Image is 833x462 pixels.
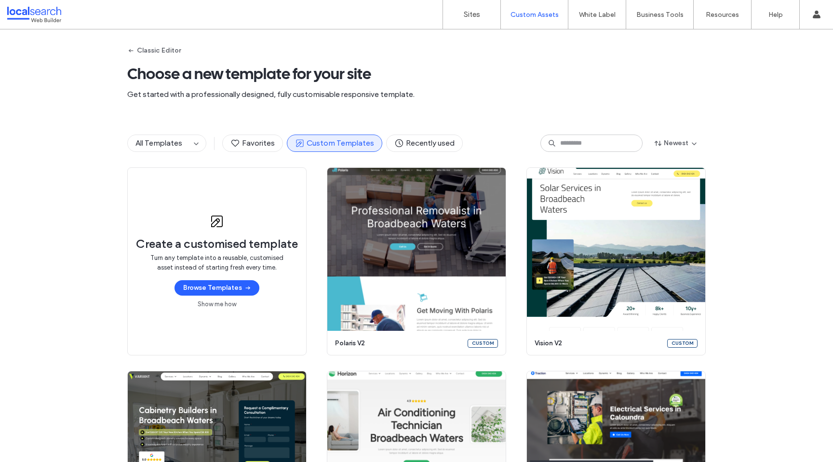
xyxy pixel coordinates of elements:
[135,138,182,148] span: All Templates
[175,280,259,296] button: Browse Templates
[706,11,739,19] label: Resources
[646,136,706,151] button: Newest
[222,135,283,152] button: Favorites
[535,339,661,348] span: vision v2
[579,11,616,19] label: White Label
[335,339,462,348] span: polaris v2
[230,138,275,149] span: Favorites
[386,135,463,152] button: Recently used
[667,339,698,348] div: Custom
[394,138,455,149] span: Recently used
[127,43,181,58] button: Classic Editor
[128,135,190,151] button: All Templates
[636,11,684,19] label: Business Tools
[295,138,374,149] span: Custom Templates
[468,339,498,348] div: Custom
[464,10,480,19] label: Sites
[768,11,783,19] label: Help
[127,64,706,83] span: Choose a new template for your site
[127,89,706,100] span: Get started with a professionally designed, fully customisable responsive template.
[147,253,287,272] span: Turn any template into a reusable, customised asset instead of starting fresh every time.
[511,11,559,19] label: Custom Assets
[136,237,298,251] span: Create a customised template
[287,135,382,152] button: Custom Templates
[198,299,236,309] a: Show me how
